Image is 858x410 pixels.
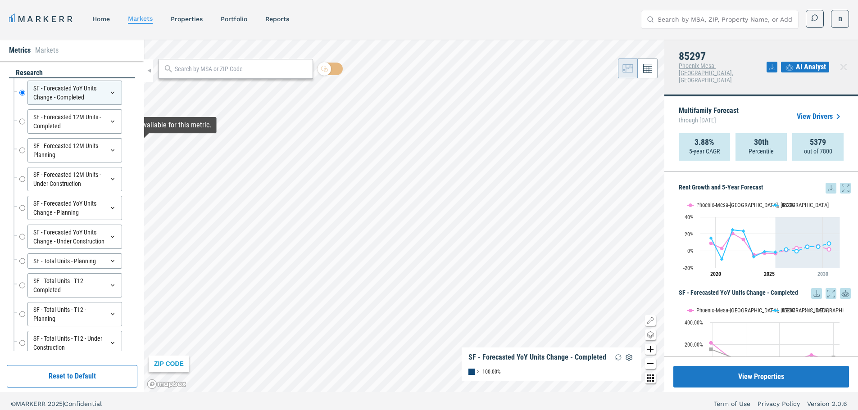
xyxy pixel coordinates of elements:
a: Term of Use [714,399,750,408]
path: Monday, 29 Jul, 20:00, -0.86. 85297. [763,250,767,253]
path: Wednesday, 29 Jul, 20:00, 1.63. 85297. [785,248,788,251]
canvas: Map [144,40,664,392]
tspan: 2025 [764,271,775,277]
div: SF - Forecasted 12M Units - Completed [27,109,122,134]
div: SF - Forecasted YoY Units Change - Completed [468,353,606,362]
button: Show/Hide Legend Map Button [645,315,656,326]
button: Zoom in map button [645,344,656,355]
tspan: 2020 [710,271,721,277]
div: SF - Forecasted YoY Units Change - Under Construction [27,225,122,249]
path: Monday, 29 Jul, 20:00, 15.05. 85297. [709,236,713,240]
path: Monday, 29 Jul, 20:00, 8.66. 85297. [827,242,831,245]
path: Tuesday, 14 Dec, 19:00, 156.0464721845319. USA. [709,347,713,351]
strong: 5379 [810,138,826,147]
button: B [831,10,849,28]
img: Settings [624,352,635,363]
div: SF - Total Units - T12 - Under Construction [27,331,122,355]
p: Percentile [749,147,774,156]
strong: 3.88% [695,138,714,147]
div: > -100.00% [477,367,501,376]
p: Multifamily Forecast [679,107,739,126]
a: MARKERR [9,13,74,25]
path: Saturday, 29 Jul, 20:00, 4.87. 85297. [806,245,809,248]
div: SF - Total Units - T12 - Planning [27,302,122,326]
button: Other options map button [645,373,656,383]
div: SF - Total Units - Planning [27,253,122,269]
a: reports [265,15,289,23]
div: SF - Forecasted YoY Units Change - Planning [27,196,122,220]
button: Reset to Default [7,365,137,387]
text: 20% [685,231,694,238]
span: © [11,400,16,407]
strong: 30th [754,138,769,147]
text: 85297 [781,307,795,314]
text: 400.00% [685,320,703,326]
path: Thursday, 29 Jul, 20:00, 24.77. 85297. [731,228,735,231]
a: View Drivers [797,111,844,122]
p: out of 7800 [804,147,832,156]
span: Phoenix-Mesa-[GEOGRAPHIC_DATA], [GEOGRAPHIC_DATA] [679,62,733,84]
p: 5-year CAGR [689,147,720,156]
img: Reload Legend [613,352,624,363]
li: Metrics [9,45,31,56]
a: markets [128,15,153,22]
g: 85297, line 4 of 4 with 5 data points. [785,242,831,253]
button: Change style map button [645,329,656,340]
path: Sunday, 29 Jul, 20:00, 4.98. 85297. [817,245,820,248]
path: Tuesday, 14 Dec, 19:00, 214.39606741573033. Phoenix-Mesa-Scottsdale, AZ. [709,341,713,345]
tspan: 2030 [817,271,828,277]
span: through [DATE] [679,114,739,126]
input: Search by MSA or ZIP Code [175,64,308,74]
div: SF - Forecasted 12M Units - Planning [27,138,122,162]
a: Portfolio [221,15,247,23]
span: AI Analyst [796,62,826,72]
g: Phoenix-Mesa-Scottsdale, AZ, line 2 of 4 with 5 data points. [785,244,831,252]
span: 2025 | [48,400,64,407]
text: 40% [685,214,694,221]
a: Privacy Policy [758,399,800,408]
div: ZIP CODE [149,356,189,372]
button: Zoom out map button [645,358,656,369]
button: Show Phoenix-Mesa-Scottsdale, AZ [687,202,763,208]
span: MARKERR [16,400,48,407]
text: -20% [683,265,694,271]
path: Wednesday, 29 Jul, 20:00, -9.95. 85297. [720,257,724,261]
path: Saturday, 14 Dec, 19:00, 103.83333333333333. Phoenix-Mesa-Scottsdale, AZ. [810,353,813,357]
path: Friday, 29 Jul, 20:00, 23.25. 85297. [742,229,745,233]
h4: 85297 [679,50,767,62]
div: Rent Growth and 5-Year Forecast. Highcharts interactive chart. [679,194,851,284]
a: properties [171,15,203,23]
text: Phoenix-Mesa-[GEOGRAPHIC_DATA], [GEOGRAPHIC_DATA] [696,307,829,314]
path: Saturday, 29 Jul, 20:00, -6.97. 85297. [752,255,756,258]
text: 0% [687,248,694,254]
span: Confidential [64,400,102,407]
li: Markets [35,45,59,56]
a: home [92,15,110,23]
div: research [9,68,135,78]
div: SF - Total Units - T12 - Completed [27,273,122,297]
path: Tuesday, 29 Jul, 20:00, -1.54. 85297. [774,250,777,254]
div: Map Tooltip Content [77,121,211,130]
path: Thursday, 29 Jul, 20:00, -0.49. 85297. [795,249,799,253]
button: Show 85297 [772,202,796,208]
text: 200.00% [685,342,703,348]
div: SF - Forecasted 12M Units - Under Construction [27,167,122,191]
svg: Interactive chart [679,194,844,284]
path: Monday, 29 Jul, 20:00, 1.74. Phoenix-Mesa-Scottsdale, AZ. [827,248,831,251]
g: USA, line 3 of 3 with 5 data points. [709,347,835,367]
button: AI Analyst [781,62,829,72]
h5: SF - Forecasted YoY Units Change - Completed [679,288,851,299]
span: B [838,14,842,23]
div: SF - Forecasted YoY Units Change - Completed [27,81,122,105]
input: Search by MSA, ZIP, Property Name, or Address [658,10,793,28]
h5: Rent Growth and 5-Year Forecast [679,183,851,194]
a: Version 2.0.6 [807,399,847,408]
button: View Properties [673,366,849,387]
a: Mapbox logo [147,379,186,389]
